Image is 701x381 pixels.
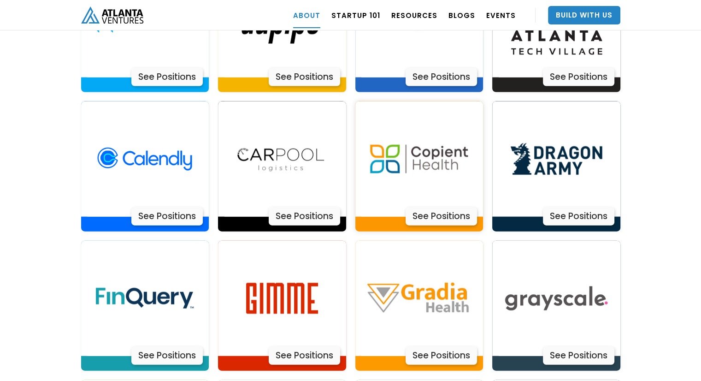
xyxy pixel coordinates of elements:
div: See Positions [269,68,340,86]
div: See Positions [269,207,340,226]
a: ABOUT [293,2,320,28]
a: Actively LearnSee Positions [81,101,209,232]
div: See Positions [269,346,340,365]
div: See Positions [131,346,203,365]
img: Actively Learn [224,241,340,356]
a: RESOURCES [391,2,437,28]
img: Actively Learn [87,241,202,356]
img: Actively Learn [361,101,477,217]
div: See Positions [543,207,614,226]
img: Actively Learn [499,241,614,356]
div: See Positions [543,68,614,86]
a: Actively LearnSee Positions [218,241,346,371]
div: See Positions [131,207,203,226]
a: Actively LearnSee Positions [218,101,346,232]
img: Actively Learn [499,101,614,217]
a: BLOGS [448,2,475,28]
a: Actively LearnSee Positions [355,101,483,232]
a: Actively LearnSee Positions [355,241,483,371]
a: EVENTS [486,2,516,28]
img: Actively Learn [224,101,340,217]
img: Actively Learn [87,101,202,217]
img: Actively Learn [361,241,477,356]
a: Actively LearnSee Positions [492,101,620,232]
a: Build With Us [548,6,620,24]
a: Startup 101 [331,2,380,28]
div: See Positions [131,68,203,86]
a: Actively LearnSee Positions [492,241,620,371]
div: See Positions [406,68,477,86]
div: See Positions [543,346,614,365]
a: Actively LearnSee Positions [81,241,209,371]
div: See Positions [406,207,477,226]
div: See Positions [406,346,477,365]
